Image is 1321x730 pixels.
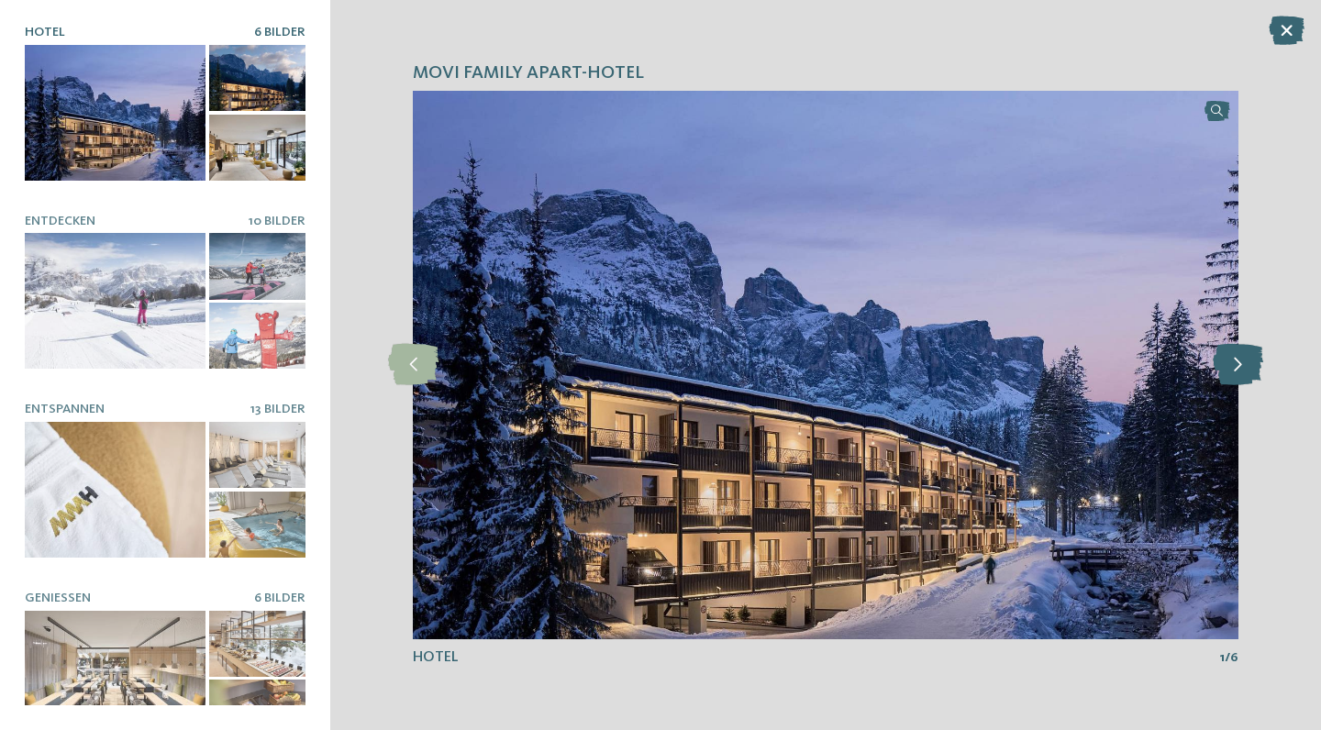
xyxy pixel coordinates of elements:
[1230,648,1238,667] span: 6
[25,26,65,39] span: Hotel
[254,26,305,39] span: 6 Bilder
[1225,648,1230,667] span: /
[250,403,305,415] span: 13 Bilder
[25,215,95,227] span: Entdecken
[413,650,459,665] span: Hotel
[413,91,1238,639] img: Movi Family Apart-Hotel
[25,403,105,415] span: Entspannen
[1220,648,1225,667] span: 1
[249,215,305,227] span: 10 Bilder
[25,592,91,604] span: Genießen
[413,61,644,87] span: Movi Family Apart-Hotel
[254,592,305,604] span: 6 Bilder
